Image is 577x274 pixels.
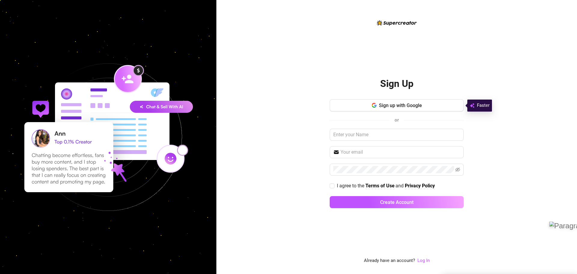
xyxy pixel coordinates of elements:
[417,257,430,264] a: Log In
[470,102,475,109] img: svg%3e
[330,129,464,141] input: Enter your Name
[364,257,415,264] span: Already have an account?
[4,33,212,241] img: signup-background-D0MIrEPF.svg
[395,183,405,189] span: and
[477,102,490,109] span: Faster
[405,183,435,189] strong: Privacy Policy
[395,117,399,123] span: or
[377,20,417,26] img: logo-BBDzfeDw.svg
[405,183,435,189] a: Privacy Policy
[330,99,464,111] button: Sign up with Google
[380,78,414,90] h2: Sign Up
[365,183,395,189] a: Terms of Use
[340,149,460,156] input: Your email
[379,103,422,108] span: Sign up with Google
[365,183,395,189] strong: Terms of Use
[455,167,460,172] span: eye-invisible
[380,199,414,205] span: Create Account
[417,258,430,263] a: Log In
[337,183,365,189] span: I agree to the
[330,196,464,208] button: Create Account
